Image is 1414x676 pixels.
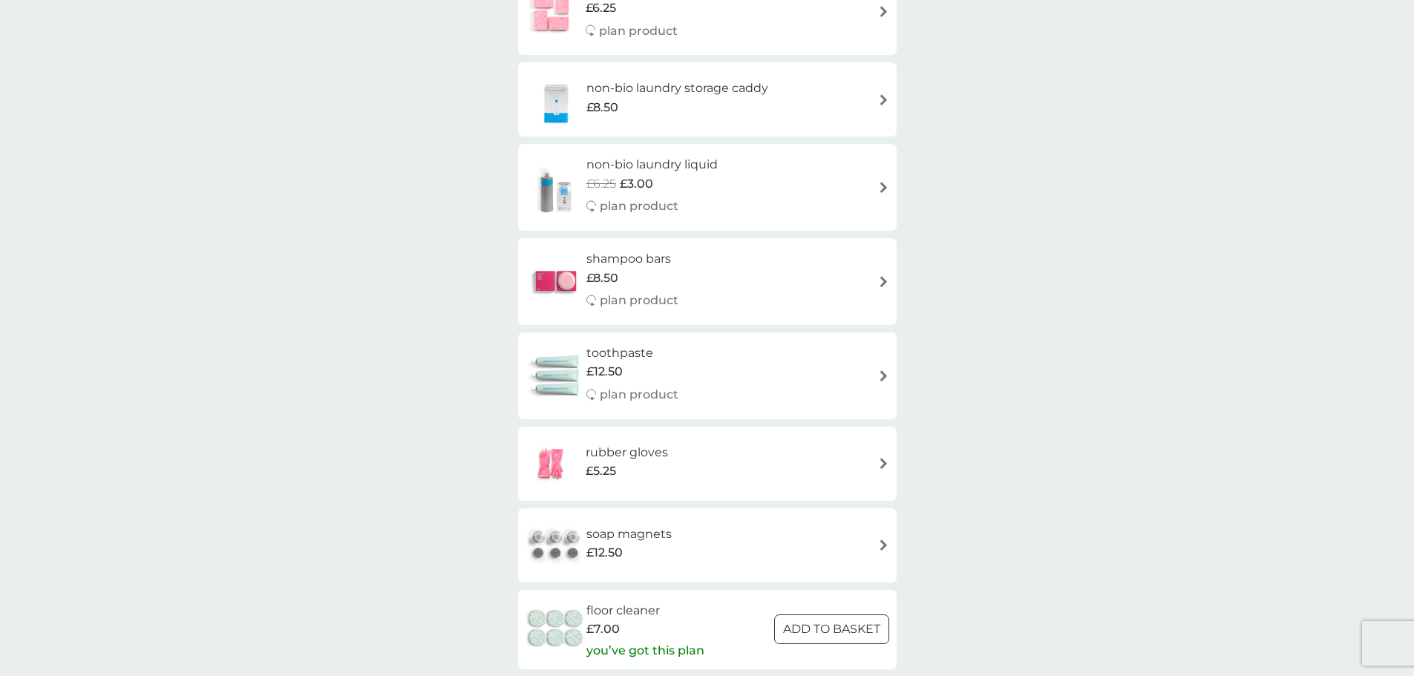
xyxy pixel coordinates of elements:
[783,620,880,639] p: ADD TO BASKET
[586,525,672,544] h6: soap magnets
[774,614,889,644] button: ADD TO BASKET
[586,620,620,639] span: £7.00
[586,98,618,117] span: £8.50
[878,6,889,17] img: arrow right
[586,443,668,462] h6: rubber gloves
[586,344,678,363] h6: toothpaste
[599,22,678,41] p: plan product
[526,255,586,307] img: shampoo bars
[526,519,586,571] img: soap magnets
[878,539,889,551] img: arrow right
[878,94,889,105] img: arrow right
[586,174,616,194] span: £6.25
[878,458,889,469] img: arrow right
[600,291,678,310] p: plan product
[526,73,586,125] img: non-bio laundry storage caddy
[526,438,577,490] img: rubber gloves
[586,601,704,620] h6: floor cleaner
[878,276,889,287] img: arrow right
[586,543,623,562] span: £12.50
[878,370,889,381] img: arrow right
[586,462,616,481] span: £5.25
[586,249,678,269] h6: shampoo bars
[526,162,586,214] img: non-bio laundry liquid
[600,385,678,404] p: plan product
[878,182,889,193] img: arrow right
[586,362,623,381] span: £12.50
[600,197,678,216] p: plan product
[586,155,718,174] h6: non-bio laundry liquid
[586,79,768,98] h6: non-bio laundry storage caddy
[526,350,586,401] img: toothpaste
[526,603,586,655] img: floor cleaner
[586,269,618,288] span: £8.50
[586,641,704,660] p: you’ve got this plan
[620,174,653,194] span: £3.00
